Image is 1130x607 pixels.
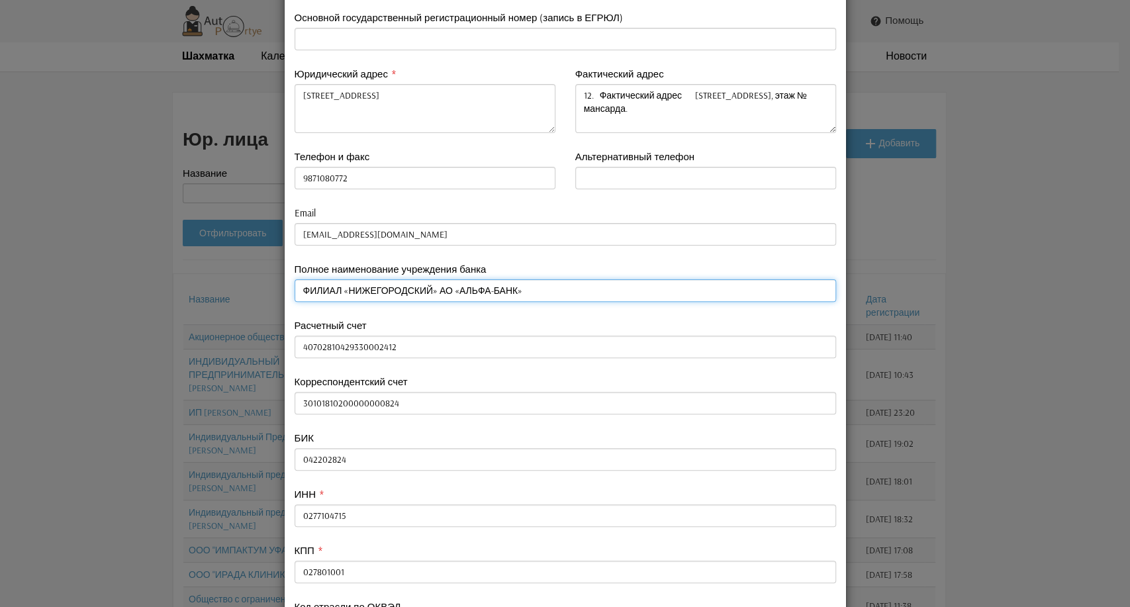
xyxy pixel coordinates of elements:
label: Альтернативный телефон [575,150,694,163]
label: Email [295,206,316,220]
label: Юридический адрес [295,67,388,81]
label: Корреспондентский счет [295,375,408,389]
label: КПП [295,543,314,557]
label: Полное наименование учреждения банка [295,262,487,276]
label: ИНН [295,487,316,501]
label: Основной государственный регистрационный номер (запись в ЕГРЮЛ) [295,11,623,24]
label: Фактический адрес [575,67,664,81]
label: БИК [295,431,314,445]
label: Телефон и факс [295,150,370,163]
label: Расчетный счет [295,318,367,332]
